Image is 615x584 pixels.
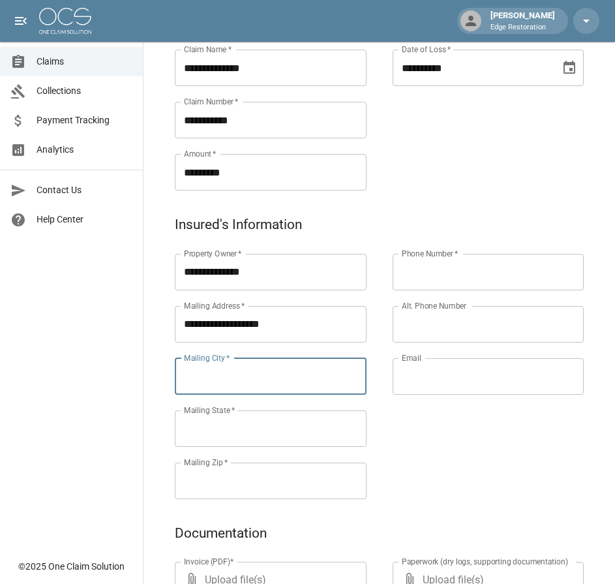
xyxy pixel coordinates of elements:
[18,560,125,573] div: © 2025 One Claim Solution
[402,556,568,567] label: Paperwork (dry logs, supporting documentation)
[37,143,132,157] span: Analytics
[8,8,34,34] button: open drawer
[184,457,228,468] label: Mailing Zip
[37,55,132,69] span: Claims
[556,55,582,81] button: Choose date, selected date is Aug 5, 2025
[184,148,217,159] label: Amount
[490,22,555,33] p: Edge Restoration
[37,84,132,98] span: Collections
[37,213,132,226] span: Help Center
[402,352,421,363] label: Email
[402,300,466,311] label: Alt. Phone Number
[485,9,560,33] div: [PERSON_NAME]
[184,96,238,107] label: Claim Number
[402,44,451,55] label: Date of Loss
[184,352,230,363] label: Mailing City
[37,114,132,127] span: Payment Tracking
[402,248,458,259] label: Phone Number
[37,183,132,197] span: Contact Us
[39,8,91,34] img: ocs-logo-white-transparent.png
[184,300,245,311] label: Mailing Address
[184,556,234,567] label: Invoice (PDF)*
[184,405,235,416] label: Mailing State
[184,248,242,259] label: Property Owner
[184,44,232,55] label: Claim Name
